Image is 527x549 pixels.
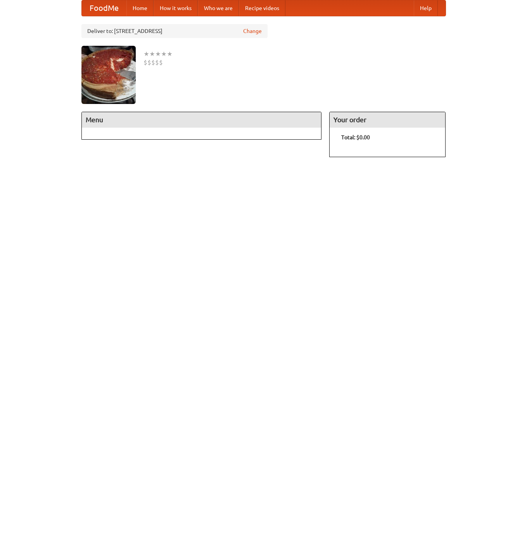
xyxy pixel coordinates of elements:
li: ★ [161,50,167,58]
a: Who we are [198,0,239,16]
a: FoodMe [82,0,126,16]
a: How it works [154,0,198,16]
li: $ [147,58,151,67]
a: Change [243,27,262,35]
b: Total: $0.00 [341,134,370,140]
a: Recipe videos [239,0,285,16]
li: $ [151,58,155,67]
li: ★ [167,50,173,58]
li: $ [159,58,163,67]
h4: Your order [330,112,445,128]
img: angular.jpg [81,46,136,104]
h4: Menu [82,112,321,128]
a: Help [414,0,438,16]
a: Home [126,0,154,16]
li: ★ [143,50,149,58]
div: Deliver to: [STREET_ADDRESS] [81,24,268,38]
li: $ [143,58,147,67]
li: $ [155,58,159,67]
li: ★ [155,50,161,58]
li: ★ [149,50,155,58]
